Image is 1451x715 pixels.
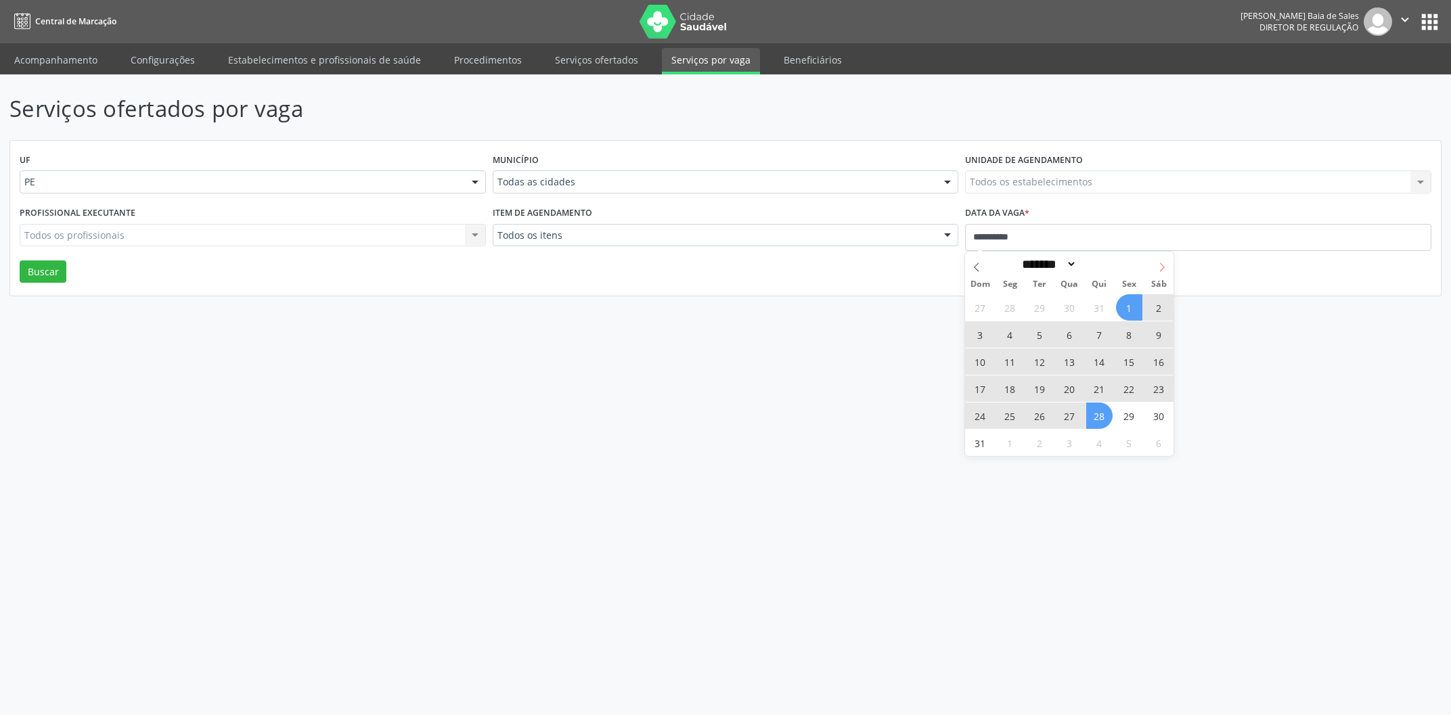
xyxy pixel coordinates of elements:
span: Agosto 3, 2025 [967,321,994,348]
span: Agosto 22, 2025 [1116,375,1142,402]
a: Estabelecimentos e profissionais de saúde [219,48,430,72]
label: UF [20,150,30,171]
span: Agosto 8, 2025 [1116,321,1142,348]
span: Ter [1025,280,1054,289]
a: Central de Marcação [9,10,116,32]
span: Setembro 4, 2025 [1086,430,1113,456]
div: [PERSON_NAME] Baia de Sales [1241,10,1359,22]
span: Julho 31, 2025 [1086,294,1113,321]
label: Data da vaga [965,203,1029,224]
span: Diretor de regulação [1259,22,1359,33]
span: Julho 30, 2025 [1056,294,1083,321]
span: Agosto 31, 2025 [967,430,994,456]
label: Item de agendamento [493,203,592,224]
span: Todas as cidades [497,175,931,189]
span: Setembro 3, 2025 [1056,430,1083,456]
span: Setembro 5, 2025 [1116,430,1142,456]
span: Agosto 21, 2025 [1086,375,1113,402]
span: Agosto 7, 2025 [1086,321,1113,348]
span: Agosto 30, 2025 [1146,402,1172,429]
a: Procedimentos [445,48,531,72]
span: Agosto 24, 2025 [967,402,994,429]
span: Agosto 28, 2025 [1086,402,1113,429]
span: Julho 29, 2025 [1027,294,1053,321]
a: Serviços por vaga [662,48,760,74]
a: Beneficiários [774,48,851,72]
a: Acompanhamento [5,48,107,72]
button: apps [1418,10,1442,34]
span: Central de Marcação [35,16,116,27]
span: Agosto 2, 2025 [1146,294,1172,321]
p: Serviços ofertados por vaga [9,92,1012,126]
span: Agosto 13, 2025 [1056,348,1083,375]
span: Agosto 25, 2025 [997,402,1023,429]
span: Agosto 16, 2025 [1146,348,1172,375]
span: Agosto 20, 2025 [1056,375,1083,402]
span: Agosto 29, 2025 [1116,402,1142,429]
span: PE [24,175,458,189]
span: Agosto 26, 2025 [1027,402,1053,429]
span: Agosto 27, 2025 [1056,402,1083,429]
span: Agosto 15, 2025 [1116,348,1142,375]
span: Sex [1114,280,1144,289]
label: Unidade de agendamento [965,150,1083,171]
span: Agosto 4, 2025 [997,321,1023,348]
span: Agosto 17, 2025 [967,375,994,402]
span: Qua [1054,280,1084,289]
span: Agosto 10, 2025 [967,348,994,375]
span: Setembro 2, 2025 [1027,430,1053,456]
label: Município [493,150,539,171]
span: Agosto 14, 2025 [1086,348,1113,375]
span: Agosto 6, 2025 [1056,321,1083,348]
span: Agosto 5, 2025 [1027,321,1053,348]
button:  [1392,7,1418,36]
img: img [1364,7,1392,36]
span: Dom [965,280,995,289]
i:  [1398,12,1412,27]
span: Agosto 19, 2025 [1027,375,1053,402]
span: Qui [1084,280,1114,289]
select: Month [1017,257,1077,271]
span: Agosto 9, 2025 [1146,321,1172,348]
input: Year [1077,257,1121,271]
span: Agosto 11, 2025 [997,348,1023,375]
span: Sáb [1144,280,1174,289]
span: Seg [995,280,1025,289]
span: Setembro 1, 2025 [997,430,1023,456]
span: Julho 27, 2025 [967,294,994,321]
label: Profissional executante [20,203,135,224]
span: Todos os itens [497,229,931,242]
span: Julho 28, 2025 [997,294,1023,321]
a: Serviços ofertados [545,48,648,72]
a: Configurações [121,48,204,72]
span: Setembro 6, 2025 [1146,430,1172,456]
span: Agosto 12, 2025 [1027,348,1053,375]
button: Buscar [20,260,66,283]
span: Agosto 23, 2025 [1146,375,1172,402]
span: Agosto 1, 2025 [1116,294,1142,321]
span: Agosto 18, 2025 [997,375,1023,402]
